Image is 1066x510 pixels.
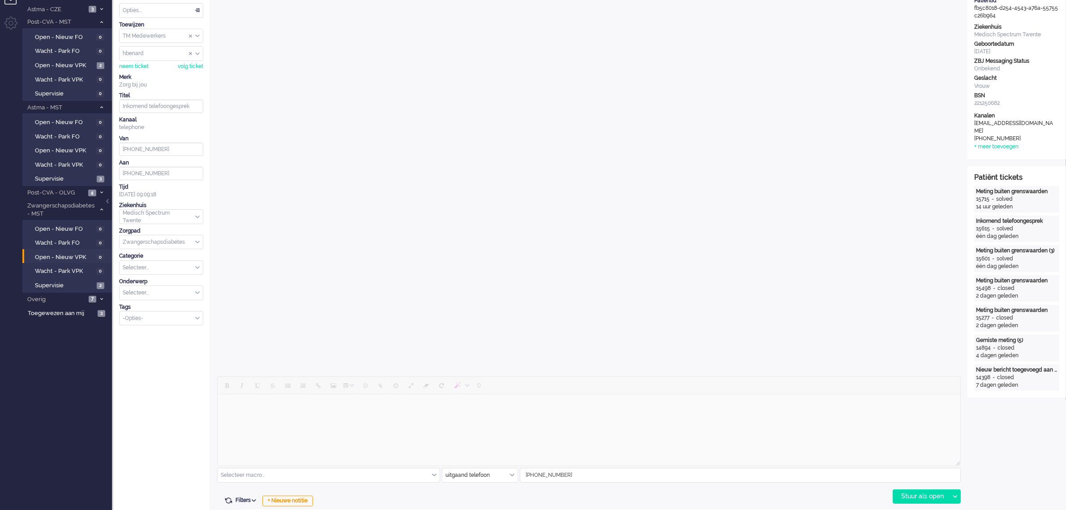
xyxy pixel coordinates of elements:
div: closed [998,285,1015,292]
span: Supervisie [35,175,94,183]
span: Open - Nieuw FO [35,33,94,42]
div: Meting buiten grenswaarden [976,307,1057,314]
div: Kanalen [974,112,1059,120]
div: closed [998,344,1015,352]
span: Supervisie [35,281,94,290]
span: Open - Nieuw VPK [35,61,94,70]
span: 0 [96,147,104,154]
div: Categorie [119,252,203,260]
div: 15601 [976,255,990,263]
div: 14 uur geleden [976,203,1057,211]
span: 0 [96,226,104,233]
div: Merk [119,73,203,81]
div: - [990,255,997,263]
span: Toegewezen aan mij [28,309,95,318]
a: Wacht - Park VPK 0 [26,74,111,84]
div: 14894 [976,344,991,352]
span: 0 [96,268,104,275]
span: 0 [96,91,104,97]
div: 15277 [976,314,989,322]
div: BSN [974,92,1059,99]
a: Open - Nieuw FO 0 [26,224,111,233]
div: [EMAIL_ADDRESS][DOMAIN_NAME] [974,120,1055,135]
div: Medisch Spectrum Twente [974,31,1059,39]
span: 3 [97,176,104,182]
a: Wacht - Park VPK 0 [26,160,111,169]
span: Open - Nieuw VPK [35,253,94,262]
div: één dag geleden [976,233,1057,240]
span: Open - Nieuw FO [35,225,94,233]
div: één dag geleden [976,263,1057,270]
div: [DATE] [974,48,1059,56]
div: Meting buiten grenswaarden [976,188,1057,195]
div: Zorg bij jou [119,81,203,89]
span: Filters [235,497,259,503]
div: Kanaal [119,116,203,124]
span: 0 [96,254,104,261]
div: Nieuw bericht toegevoegd aan gesprek [976,366,1057,374]
div: Toewijzen [119,21,203,29]
div: Meting buiten grenswaarden [976,277,1057,285]
span: Supervisie [35,90,94,98]
span: Astma - CZE [26,5,86,14]
div: Ziekenhuis [119,202,203,209]
div: solved [997,225,1013,233]
div: Aan [119,159,203,167]
div: closed [997,374,1014,381]
div: volg ticket [178,63,203,70]
div: Vrouw [974,82,1059,90]
div: + meer toevoegen [974,143,1019,151]
div: Gemiste meting (5) [976,337,1057,344]
div: Van [119,135,203,143]
input: +31612345678 [520,468,960,482]
a: Open - Nieuw VPK 0 [26,252,111,262]
span: Wacht - Park FO [35,239,94,247]
div: Stuur als open [893,490,949,503]
div: closed [996,314,1013,322]
span: 0 [96,162,104,169]
span: 0 [96,34,104,41]
a: Open - Nieuw VPK 2 [26,60,111,70]
div: Meting buiten grenswaarden (3) [976,247,1057,255]
div: - [989,195,996,203]
body: Rich Text Area. Press ALT-0 for help. [4,4,739,19]
div: Ziekenhuis [974,23,1059,31]
div: Assign Group [119,29,203,43]
span: 0 [96,134,104,140]
div: 4 dagen geleden [976,352,1057,359]
div: 15498 [976,285,991,292]
div: 2 dagen geleden [976,292,1057,300]
a: Supervisie 0 [26,88,111,98]
a: Wacht - Park FO 0 [26,46,111,56]
div: - [990,225,997,233]
span: 0 [96,240,104,246]
div: 221250682 [974,99,1059,107]
div: 14398 [976,374,990,381]
span: 4 [88,190,96,196]
span: 3 [89,6,96,13]
div: Titel [119,92,203,99]
div: telephone [119,124,203,131]
div: Assign User [119,46,203,61]
div: - [990,374,997,381]
span: Overig [26,295,86,304]
div: Inkomend telefoongesprek [976,217,1057,225]
div: Onderwerp [119,278,203,285]
span: Post-CVA - MST [26,18,95,26]
a: Supervisie 3 [26,173,111,183]
span: Open - Nieuw VPK [35,147,94,155]
span: 0 [96,119,104,126]
a: Open - Nieuw FO 0 [26,117,111,127]
span: Zwangerschapsdiabetes - MST [26,202,95,218]
span: Wacht - Park VPK [35,267,94,276]
div: Zorgpad [119,227,203,235]
div: Tags [119,303,203,311]
div: ZBJ Messaging Status [974,57,1059,65]
div: + Nieuwe notitie [262,496,313,506]
span: 7 [89,296,96,303]
div: Tijd [119,183,203,191]
div: - [991,344,998,352]
div: [DATE] 09:09:18 [119,183,203,199]
li: Admin menu [4,17,25,37]
span: 0 [96,76,104,83]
